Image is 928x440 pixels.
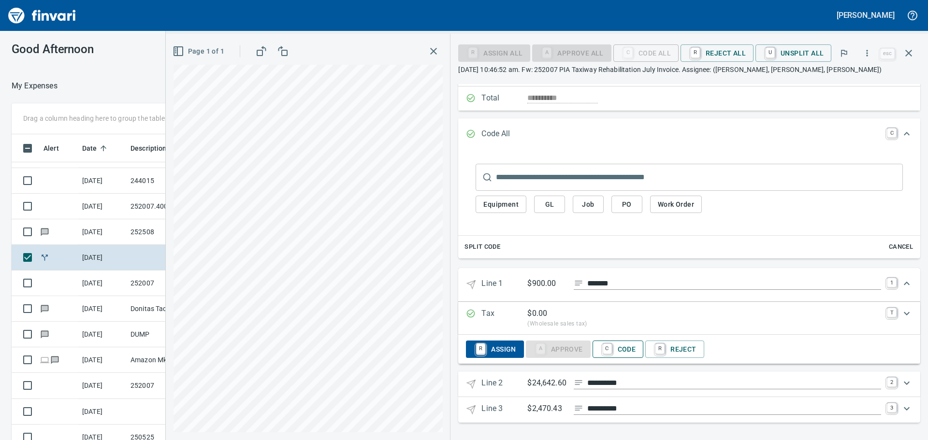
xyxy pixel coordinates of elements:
[483,199,519,211] span: Equipment
[6,4,78,27] img: Finvari
[130,142,179,154] span: Description
[458,397,920,423] div: Expand
[887,377,897,387] a: 2
[127,373,214,398] td: 252007
[887,308,897,317] a: T
[12,43,217,56] h3: Good Afternoon
[755,44,831,62] button: UUnsplit All
[127,219,214,245] td: 252508
[885,240,916,255] button: Cancel
[681,44,754,62] button: RReject All
[43,142,72,154] span: Alert
[127,296,214,322] td: Donitas Tacos Umatilla OR
[834,8,897,23] button: [PERSON_NAME]
[600,341,636,357] span: Code
[650,196,702,213] button: Work Order
[833,43,855,64] button: Flag
[534,196,565,213] button: GL
[458,65,920,74] p: [DATE] 10:46:52 am. Fw: 252007 PIA Taxiway Rehabilitation July Invoice. Assignee: ([PERSON_NAME],...
[691,47,700,58] a: R
[40,331,50,337] span: Has messages
[887,128,897,138] a: C
[527,308,547,319] p: $ 0.00
[658,199,694,211] span: Work Order
[878,42,920,65] span: Close invoice
[40,228,50,235] span: Has messages
[887,278,897,287] a: 1
[476,343,485,354] a: R
[458,335,920,364] div: Expand
[573,196,604,213] button: Job
[481,403,527,417] p: Line 3
[127,168,214,194] td: 244015
[78,194,127,219] td: [DATE]
[78,168,127,194] td: [DATE]
[527,377,566,389] p: $24,642.60
[880,48,895,59] a: esc
[43,142,59,154] span: Alert
[655,343,665,354] a: R
[464,241,500,253] span: Split Code
[23,114,165,123] p: Drag a column heading here to group the table
[78,270,127,296] td: [DATE]
[580,199,596,211] span: Job
[78,322,127,347] td: [DATE]
[458,371,920,397] div: Expand
[527,319,881,329] p: (Wholesale sales tax)
[888,241,914,253] span: Cancel
[645,341,704,358] button: RReject
[127,322,214,347] td: DUMP
[476,196,526,213] button: Equipment
[458,268,920,301] div: Expand
[171,43,228,60] button: Page 1 of 1
[78,373,127,398] td: [DATE]
[50,356,60,363] span: Has messages
[474,341,516,357] span: Assign
[12,80,58,92] p: My Expenses
[481,278,527,292] p: Line 1
[603,343,612,354] a: C
[458,302,920,335] div: Expand
[466,341,523,358] button: RAssign
[127,347,214,373] td: Amazon Mktplace Pmts [DOMAIN_NAME][URL] WA
[127,270,214,296] td: 252007
[527,278,566,290] p: $900.00
[766,47,775,58] a: U
[127,194,214,219] td: 252007.4002
[78,347,127,373] td: [DATE]
[481,128,527,141] p: Code All
[688,45,746,61] span: Reject All
[458,48,530,57] div: Assign All
[174,45,224,57] span: Page 1 of 1
[763,45,824,61] span: Unsplit All
[526,344,591,353] div: Coding Required
[40,254,50,260] span: Split transaction
[78,219,127,245] td: [DATE]
[82,142,110,154] span: Date
[40,356,50,363] span: Online transaction
[12,80,58,92] nav: breadcrumb
[130,142,167,154] span: Description
[462,240,503,255] button: Split Code
[653,341,696,357] span: Reject
[78,399,127,425] td: [DATE]
[542,199,557,211] span: GL
[837,10,895,20] h5: [PERSON_NAME]
[458,118,920,150] div: Expand
[78,296,127,322] td: [DATE]
[856,43,878,64] button: More
[40,305,50,312] span: Has messages
[887,403,897,412] a: 3
[619,199,635,211] span: PO
[532,48,611,57] div: Coding Required
[481,308,527,329] p: Tax
[613,48,679,57] div: Code All
[82,142,97,154] span: Date
[593,341,644,358] button: CCode
[527,403,566,415] p: $2,470.43
[78,245,127,270] td: [DATE]
[481,377,527,391] p: Line 2
[611,196,642,213] button: PO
